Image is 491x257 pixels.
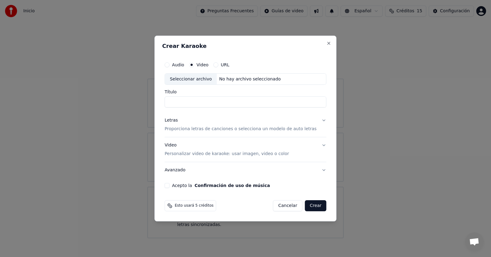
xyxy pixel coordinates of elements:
button: Cancelar [273,200,303,211]
h2: Crear Karaoke [162,43,329,49]
label: Audio [172,63,184,67]
label: Título [164,90,326,94]
button: VideoPersonalizar video de karaoke: usar imagen, video o color [164,138,326,162]
label: URL [221,63,229,67]
div: Seleccionar archivo [165,74,217,85]
div: Letras [164,118,178,124]
label: Video [196,63,208,67]
button: Acepto la [195,183,270,188]
span: Esto usará 5 créditos [175,203,213,208]
label: Acepto la [172,183,270,188]
button: LetrasProporciona letras de canciones o selecciona un modelo de auto letras [164,113,326,137]
div: Video [164,142,289,157]
p: Proporciona letras de canciones o selecciona un modelo de auto letras [164,126,316,132]
button: Avanzado [164,162,326,178]
div: No hay archivo seleccionado [217,76,283,82]
button: Crear [305,200,326,211]
p: Personalizar video de karaoke: usar imagen, video o color [164,151,289,157]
